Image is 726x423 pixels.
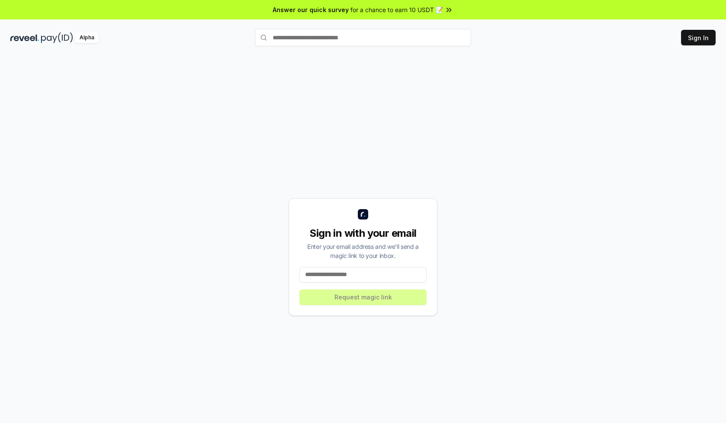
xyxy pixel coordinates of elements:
[681,30,716,45] button: Sign In
[75,32,99,43] div: Alpha
[10,32,39,43] img: reveel_dark
[358,209,368,219] img: logo_small
[273,5,349,14] span: Answer our quick survey
[350,5,443,14] span: for a chance to earn 10 USDT 📝
[41,32,73,43] img: pay_id
[299,242,427,260] div: Enter your email address and we’ll send a magic link to your inbox.
[299,226,427,240] div: Sign in with your email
